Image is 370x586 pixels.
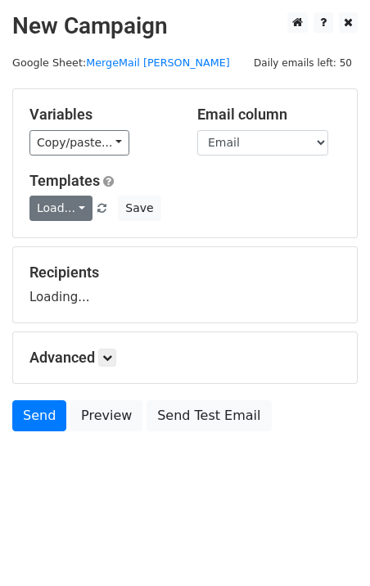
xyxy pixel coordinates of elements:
[12,56,230,69] small: Google Sheet:
[70,400,142,431] a: Preview
[248,54,358,72] span: Daily emails left: 50
[29,130,129,156] a: Copy/paste...
[29,264,341,306] div: Loading...
[118,196,160,221] button: Save
[29,196,92,221] a: Load...
[86,56,230,69] a: MergeMail [PERSON_NAME]
[29,106,173,124] h5: Variables
[248,56,358,69] a: Daily emails left: 50
[12,400,66,431] a: Send
[147,400,271,431] a: Send Test Email
[29,172,100,189] a: Templates
[29,349,341,367] h5: Advanced
[29,264,341,282] h5: Recipients
[197,106,341,124] h5: Email column
[12,12,358,40] h2: New Campaign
